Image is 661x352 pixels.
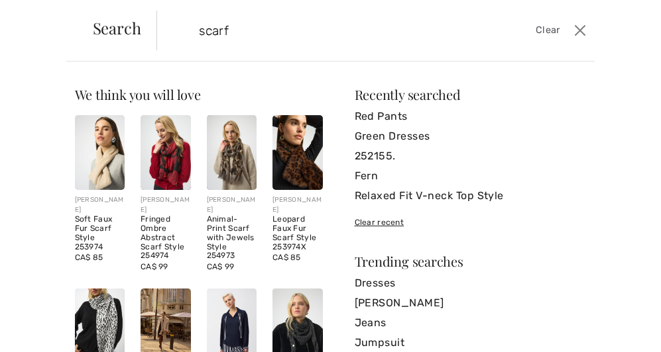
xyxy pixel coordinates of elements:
[272,215,323,251] div: Leopard Faux Fur Scarf Style 253974X
[207,262,235,271] span: CA$ 99
[141,262,168,271] span: CA$ 99
[75,85,201,103] span: We think you will love
[355,313,587,333] a: Jeans
[141,215,191,261] div: Fringed Ombre Abstract Scarf Style 254974
[189,11,475,50] input: TYPE TO SEARCH
[207,115,257,190] img: Animal-Print Scarf with Jewels Style 254973. Beige/Black
[355,107,587,126] a: Red Pants
[272,253,301,262] span: CA$ 85
[207,215,257,261] div: Animal-Print Scarf with Jewels Style 254973
[272,195,323,215] div: [PERSON_NAME]
[141,195,191,215] div: [PERSON_NAME]
[355,293,587,313] a: [PERSON_NAME]
[207,195,257,215] div: [PERSON_NAME]
[75,115,125,190] img: Soft Faux Fur Scarf Style 253974. Almond
[355,88,587,101] div: Recently searched
[30,9,58,21] span: Help
[355,273,587,293] a: Dresses
[570,20,589,41] button: Close
[355,146,587,166] a: 252155.
[141,115,191,190] img: Fringed Ombre Abstract Scarf Style 254974. Black/red
[355,186,587,206] a: Relaxed Fit V-neck Top Style
[75,195,125,215] div: [PERSON_NAME]
[355,166,587,186] a: Fern
[93,20,141,36] span: Search
[536,23,560,38] span: Clear
[355,216,587,228] div: Clear recent
[355,255,587,268] div: Trending searches
[75,253,103,262] span: CA$ 85
[272,115,323,190] img: Leopard Faux Fur Scarf Style 253974X. Beige/Black
[75,215,125,251] div: Soft Faux Fur Scarf Style 253974
[355,126,587,146] a: Green Dresses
